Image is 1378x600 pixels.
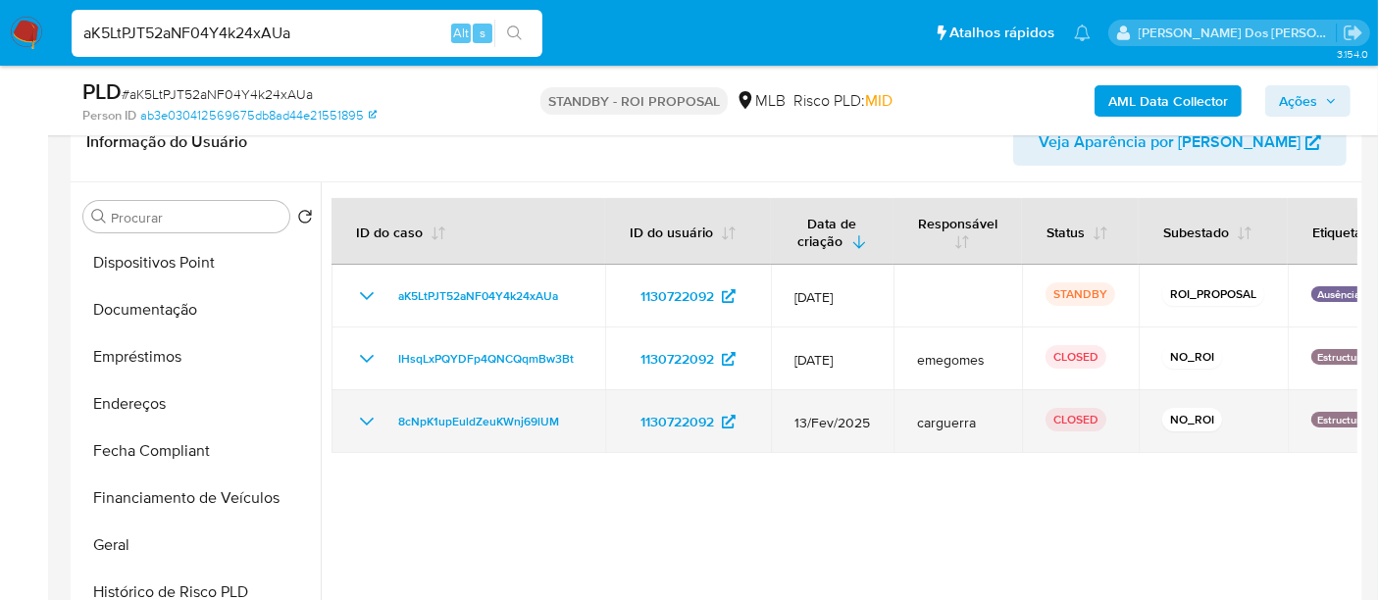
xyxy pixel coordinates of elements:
[76,522,321,569] button: Geral
[76,286,321,333] button: Documentação
[1013,119,1347,166] button: Veja Aparência por [PERSON_NAME]
[82,75,122,107] b: PLD
[91,209,107,225] button: Procurar
[793,90,893,112] span: Risco PLD:
[1139,24,1337,42] p: renato.lopes@mercadopago.com.br
[76,239,321,286] button: Dispositivos Point
[453,24,469,42] span: Alt
[1279,85,1317,117] span: Ações
[76,475,321,522] button: Financiamento de Veículos
[949,23,1054,43] span: Atalhos rápidos
[1337,46,1368,62] span: 3.154.0
[76,380,321,427] button: Endereços
[111,209,281,226] input: Procurar
[122,84,313,104] span: # aK5LtPJT52aNF04Y4k24xAUa
[1074,25,1091,41] a: Notificações
[480,24,485,42] span: s
[1039,119,1301,166] span: Veja Aparência por [PERSON_NAME]
[1108,85,1228,117] b: AML Data Collector
[494,20,535,47] button: search-icon
[736,90,786,112] div: MLB
[1095,85,1242,117] button: AML Data Collector
[297,209,313,230] button: Retornar ao pedido padrão
[76,333,321,380] button: Empréstimos
[1265,85,1351,117] button: Ações
[1343,23,1363,43] a: Sair
[72,21,542,46] input: Pesquise usuários ou casos...
[540,87,728,115] p: STANDBY - ROI PROPOSAL
[140,107,377,125] a: ab3e030412569675db8ad44e21551895
[86,132,247,152] h1: Informação do Usuário
[82,107,136,125] b: Person ID
[76,427,321,475] button: Fecha Compliant
[865,89,893,112] span: MID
